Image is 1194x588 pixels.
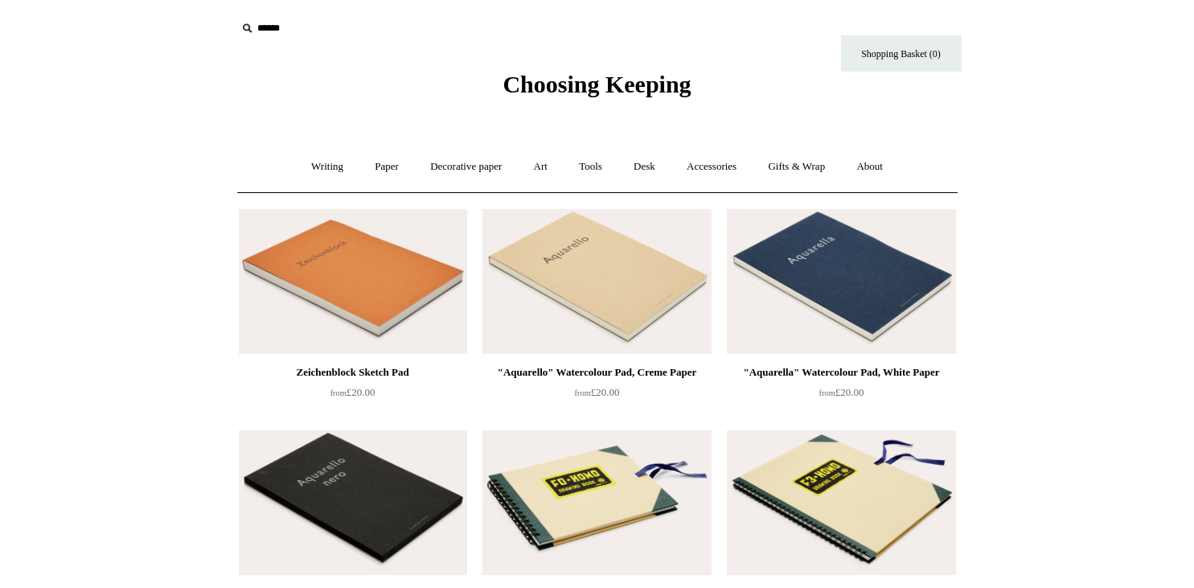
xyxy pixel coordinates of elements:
[330,386,375,398] span: £20.00
[564,146,617,188] a: Tools
[672,146,751,188] a: Accessories
[482,363,711,429] a: "Aquarello" Watercolour Pad, Creme Paper from£20.00
[519,146,562,188] a: Art
[503,71,691,97] span: Choosing Keeping
[841,35,962,72] a: Shopping Basket (0)
[727,363,955,429] a: "Aquarella" Watercolour Pad, White Paper from£20.00
[503,84,691,95] a: Choosing Keeping
[360,146,413,188] a: Paper
[239,209,467,354] img: Zeichenblock Sketch Pad
[727,430,955,575] a: FO-Homo Portrait Sketchbook FO-Homo Portrait Sketchbook
[239,430,467,575] img: "Aquarello Nero" Watercolour Pad, Black Paper
[819,386,864,398] span: £20.00
[486,363,707,382] div: "Aquarello" Watercolour Pad, Creme Paper
[819,389,835,397] span: from
[482,430,711,575] a: FO-Homo Landscape Sketchbook FO-Homo Landscape Sketchbook
[239,209,467,354] a: Zeichenblock Sketch Pad Zeichenblock Sketch Pad
[482,209,711,354] img: "Aquarello" Watercolour Pad, Creme Paper
[727,209,955,354] a: "Aquarella" Watercolour Pad, White Paper "Aquarella" Watercolour Pad, White Paper
[727,209,955,354] img: "Aquarella" Watercolour Pad, White Paper
[482,430,711,575] img: FO-Homo Landscape Sketchbook
[842,146,897,188] a: About
[416,146,516,188] a: Decorative paper
[575,386,620,398] span: £20.00
[239,430,467,575] a: "Aquarello Nero" Watercolour Pad, Black Paper "Aquarello Nero" Watercolour Pad, Black Paper
[330,389,347,397] span: from
[731,363,951,382] div: "Aquarella" Watercolour Pad, White Paper
[243,363,463,382] div: Zeichenblock Sketch Pad
[727,430,955,575] img: FO-Homo Portrait Sketchbook
[575,389,591,397] span: from
[297,146,358,188] a: Writing
[753,146,839,188] a: Gifts & Wrap
[619,146,670,188] a: Desk
[482,209,711,354] a: "Aquarello" Watercolour Pad, Creme Paper "Aquarello" Watercolour Pad, Creme Paper
[239,363,467,429] a: Zeichenblock Sketch Pad from£20.00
